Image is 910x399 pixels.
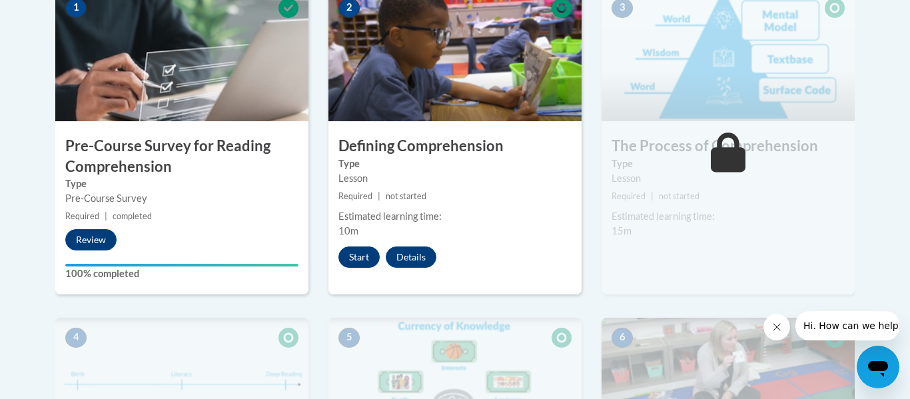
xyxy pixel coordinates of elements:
iframe: Message from company [795,311,899,340]
button: Review [65,229,117,250]
span: not started [386,191,426,201]
div: Lesson [612,171,845,186]
span: 10m [338,225,358,236]
button: Details [386,246,436,268]
span: 5 [338,328,360,348]
span: 6 [612,328,633,348]
span: 4 [65,328,87,348]
div: Estimated learning time: [338,209,572,224]
span: Required [612,191,646,201]
span: Required [65,211,99,221]
label: Type [65,177,298,191]
span: not started [659,191,699,201]
h3: Pre-Course Survey for Reading Comprehension [55,136,308,177]
span: | [105,211,107,221]
span: Required [338,191,372,201]
iframe: Button to launch messaging window [857,346,899,388]
div: Estimated learning time: [612,209,845,224]
span: | [378,191,380,201]
div: Pre-Course Survey [65,191,298,206]
div: Your progress [65,264,298,266]
button: Start [338,246,380,268]
label: Type [338,157,572,171]
span: Hi. How can we help? [8,9,108,20]
span: completed [113,211,152,221]
h3: Defining Comprehension [328,136,582,157]
span: 15m [612,225,632,236]
label: 100% completed [65,266,298,281]
label: Type [612,157,845,171]
iframe: Close message [763,314,790,340]
div: Lesson [338,171,572,186]
span: | [651,191,654,201]
h3: The Process of Comprehension [602,136,855,157]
